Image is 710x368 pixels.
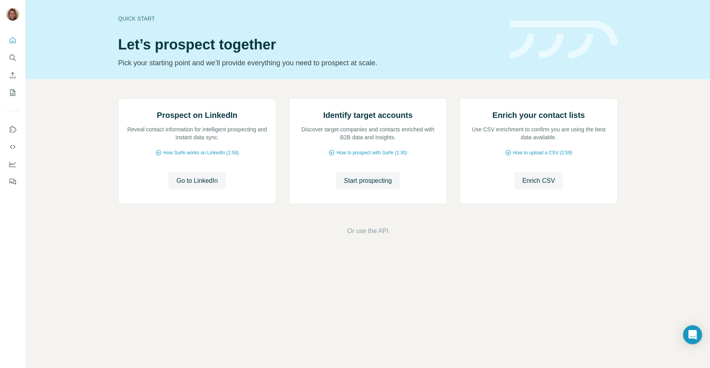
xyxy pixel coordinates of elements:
button: Use Surfe on LinkedIn [6,122,19,137]
button: Quick start [6,33,19,47]
span: How to upload a CSV (2:59) [513,149,572,156]
button: Search [6,51,19,65]
h2: Enrich your contact lists [492,110,585,121]
button: Dashboard [6,157,19,171]
img: banner [510,21,618,59]
button: Go to LinkedIn [168,172,225,190]
button: Feedback [6,175,19,189]
p: Use CSV enrichment to confirm you are using the best data available. [468,125,609,141]
h2: Identify target accounts [323,110,413,121]
p: Discover target companies and contacts enriched with B2B data and insights. [297,125,439,141]
button: Start prospecting [336,172,400,190]
button: Or use the API [347,226,388,236]
button: Enrich CSV [6,68,19,82]
span: Go to LinkedIn [176,176,218,186]
span: How to prospect with Surfe (1:30) [336,149,407,156]
h2: Prospect on LinkedIn [157,110,237,121]
button: Enrich CSV [514,172,563,190]
div: Quick start [118,15,500,23]
span: Start prospecting [344,176,392,186]
p: Reveal contact information for intelligent prospecting and instant data sync. [126,125,268,141]
button: Use Surfe API [6,140,19,154]
img: Avatar [6,8,19,21]
button: My lists [6,85,19,100]
span: Enrich CSV [522,176,555,186]
div: Open Intercom Messenger [683,325,702,344]
span: How Surfe works on LinkedIn (1:58) [163,149,239,156]
h1: Let’s prospect together [118,37,500,53]
p: Pick your starting point and we’ll provide everything you need to prospect at scale. [118,57,500,68]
